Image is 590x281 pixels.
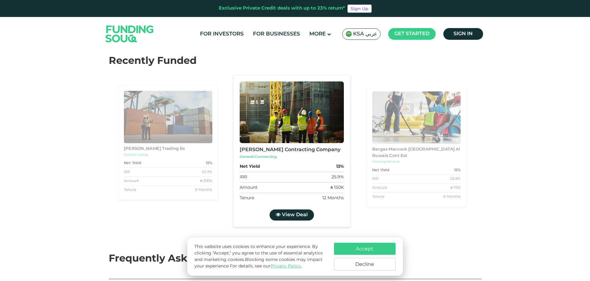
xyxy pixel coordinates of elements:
strong: Net Yield [372,167,389,173]
div: General Trading [124,153,212,157]
div: Tenure [124,187,136,193]
div: 12 Months [322,195,344,201]
span: Recently Funded [109,56,197,66]
div: Tenure [239,195,254,201]
span: Blocking some cookies may impact your experience [194,258,323,268]
a: For Businesses [251,29,302,39]
a: For Investors [198,29,245,39]
img: Business Image [124,91,212,143]
a: Sign in [443,28,483,40]
strong: Net Yield [239,163,260,170]
div: Bargas Marzook [GEOGRAPHIC_DATA] Al Ruwais Cont Est [372,147,461,159]
img: Logo [100,18,160,49]
div: ʢ 70K [450,185,461,191]
div: ʢ 200K [200,178,212,184]
div: [PERSON_NAME] Contracting Company [239,146,344,154]
div: [PERSON_NAME] Trading Es [124,146,212,152]
span: Sign in [454,31,473,36]
strong: 13% [336,163,344,170]
a: Sign Up [348,5,372,13]
img: Business Image [372,91,461,144]
div: Amount [372,185,387,191]
div: IRR [372,176,378,182]
button: Decline [334,258,396,271]
div: General Contracting [239,154,344,160]
strong: Net Yield [124,160,141,166]
div: Exclusive Private Credit deals with up to 23% return* [219,5,345,12]
div: Cleaning Services [372,159,461,164]
span: KSA عربي [353,31,377,38]
img: Business Image [239,81,344,143]
span: Get started [394,31,429,36]
div: 23.8% [450,176,461,182]
span: View Deal [282,213,307,217]
div: Amount [124,178,139,184]
button: Accept [334,243,396,255]
span: More [309,31,326,37]
a: View Deal [269,209,314,221]
div: 9 Months [195,187,212,193]
img: SA Flag [346,31,352,37]
strong: 13% [205,160,212,166]
div: IRR [124,169,130,175]
p: This website uses cookies to enhance your experience. By clicking "Accept," you agree to the use ... [194,244,328,270]
a: Privacy Policy [271,264,301,268]
div: 25.9% [202,169,212,175]
div: ʢ 150K [330,184,344,191]
div: Tenure [372,194,385,200]
div: 6 Months [443,194,461,200]
div: Amount [239,184,257,191]
div: IRR [239,174,247,180]
span: For details, see our . [230,264,302,268]
div: 25.9% [331,174,344,180]
strong: 12% [454,167,461,173]
span: Frequently Asked Questions [109,254,255,264]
